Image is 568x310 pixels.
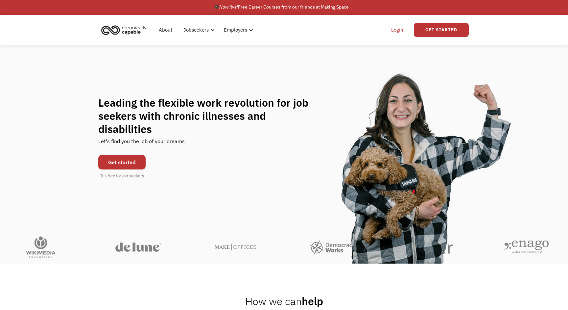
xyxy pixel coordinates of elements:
[98,136,185,152] div: Let's find you the job of your dreams
[98,96,321,136] h1: Leading the flexible work revolution for job seekers with chronic illnesses and disabilities
[245,294,302,308] span: How we can
[214,3,354,11] div: 🎓 Free Career Courses from our friends at Making Space →
[245,295,323,308] h2: help
[220,19,255,40] div: Employers
[98,155,146,169] a: Get started
[387,19,407,40] a: Login
[224,26,247,34] div: Employers
[414,23,469,37] a: Get Started
[179,19,217,40] div: Jobseekers
[155,19,176,40] a: About
[99,23,152,37] a: home
[99,23,149,37] img: Chronically Capable logo
[219,4,238,10] em: Now live!
[100,173,144,179] div: It's free for job seekers
[183,26,209,34] div: Jobseekers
